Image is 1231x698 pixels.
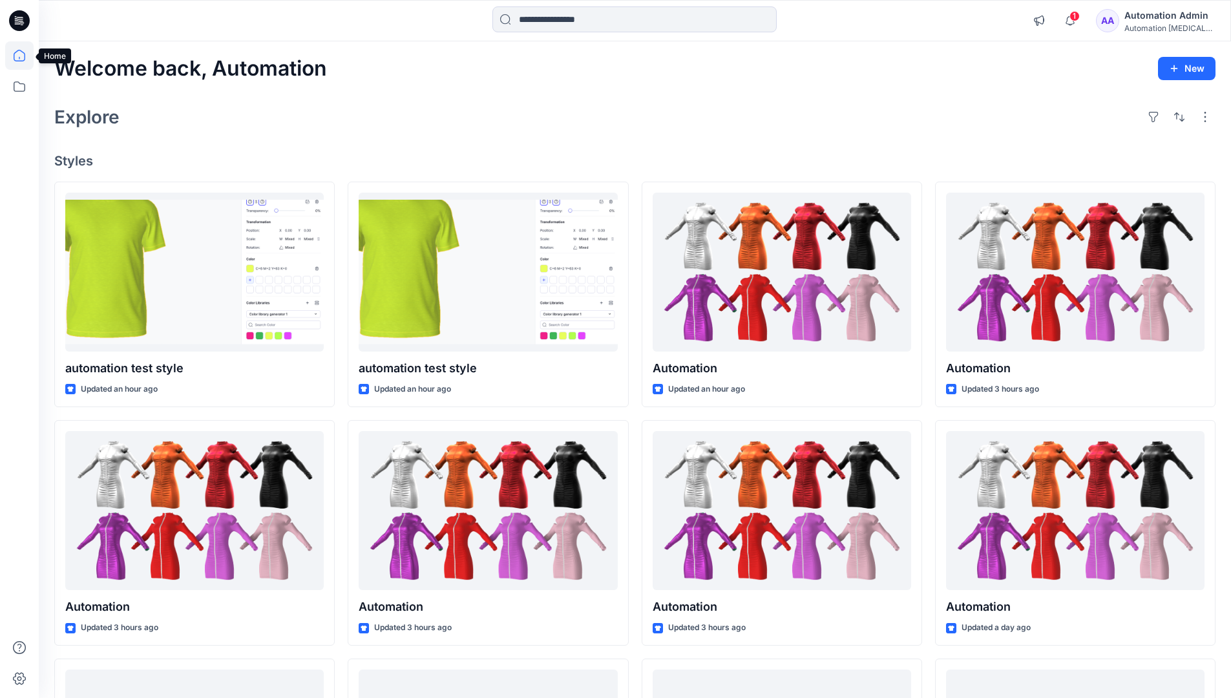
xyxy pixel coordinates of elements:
[946,598,1205,616] p: Automation
[653,193,911,352] a: Automation
[653,359,911,377] p: Automation
[946,193,1205,352] a: Automation
[1124,23,1215,33] div: Automation [MEDICAL_DATA]...
[1158,57,1215,80] button: New
[668,383,745,396] p: Updated an hour ago
[359,359,617,377] p: automation test style
[54,57,327,81] h2: Welcome back, Automation
[359,598,617,616] p: Automation
[962,621,1031,635] p: Updated a day ago
[946,359,1205,377] p: Automation
[668,621,746,635] p: Updated 3 hours ago
[81,621,158,635] p: Updated 3 hours ago
[359,431,617,591] a: Automation
[359,193,617,352] a: automation test style
[65,431,324,591] a: Automation
[1124,8,1215,23] div: Automation Admin
[54,153,1215,169] h4: Styles
[1096,9,1119,32] div: AA
[653,431,911,591] a: Automation
[962,383,1039,396] p: Updated 3 hours ago
[65,359,324,377] p: automation test style
[653,598,911,616] p: Automation
[65,193,324,352] a: automation test style
[374,383,451,396] p: Updated an hour ago
[65,598,324,616] p: Automation
[1069,11,1080,21] span: 1
[374,621,452,635] p: Updated 3 hours ago
[81,383,158,396] p: Updated an hour ago
[54,107,120,127] h2: Explore
[946,431,1205,591] a: Automation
